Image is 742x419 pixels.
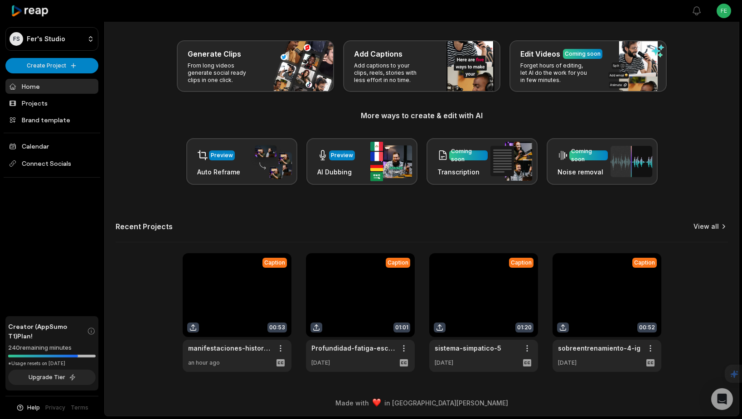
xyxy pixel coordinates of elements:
div: Preview [211,151,233,159]
p: From long videos generate social ready clips in one click. [188,62,258,84]
div: FS [10,32,23,46]
a: Brand template [5,112,98,127]
h3: Noise removal [558,167,608,177]
h3: More ways to create & edit with AI [116,110,728,121]
a: sistema-simpatico-5 [435,343,501,353]
p: Add captions to your clips, reels, stories with less effort in no time. [354,62,424,84]
div: Open Intercom Messenger [711,388,733,410]
span: Help [27,404,40,412]
p: Forget hours of editing, let AI do the work for you in few minutes. [520,62,591,84]
span: Creator (AppSumo T1) Plan! [8,322,87,341]
button: Upgrade Tier [8,370,96,385]
h3: Generate Clips [188,48,241,59]
h3: Add Captions [354,48,403,59]
a: Home [5,79,98,94]
div: Coming soon [565,50,601,58]
h3: Transcription [437,167,488,177]
button: Create Project [5,58,98,73]
a: View all [694,222,719,231]
a: Projects [5,96,98,111]
a: manifestaciones-historia-fatiga-entrenamiento-escalada-3 [188,343,272,353]
a: Privacy [45,404,65,412]
img: auto_reframe.png [250,144,292,179]
a: Calendar [5,139,98,154]
a: sobreentrenamiento-4-ig [558,343,640,353]
img: ai_dubbing.png [370,142,412,181]
a: Terms [71,404,88,412]
span: Connect Socials [5,155,98,172]
button: Help [16,404,40,412]
div: Preview [331,151,353,159]
div: Coming soon [571,147,606,164]
h3: AI Dubbing [317,167,355,177]
img: transcription.png [490,142,532,181]
h3: Auto Reframe [197,167,240,177]
a: Profundidad-fatiga-escalada-2 [311,343,395,353]
p: Fer's Studio [27,35,65,43]
div: Made with in [GEOGRAPHIC_DATA][PERSON_NAME] [113,398,731,408]
h3: Edit Videos [520,48,560,59]
div: 240 remaining minutes [8,343,96,352]
div: *Usage resets on [DATE] [8,360,96,367]
h2: Recent Projects [116,222,173,231]
img: heart emoji [373,399,381,407]
div: Coming soon [451,147,486,164]
img: noise_removal.png [611,146,652,177]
